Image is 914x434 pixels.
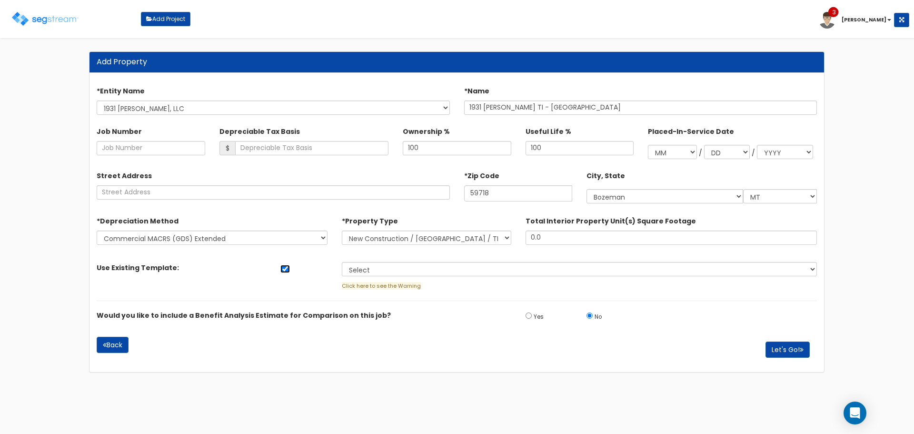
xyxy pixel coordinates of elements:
label: *Depreciation Method [97,213,179,226]
img: logo.png [12,12,79,26]
input: Job Number [97,141,205,155]
label: *Property Type [342,213,398,226]
div: / [752,148,755,158]
input: Depreciable Tax Basis [235,141,389,155]
div: / [699,148,702,158]
button: Back [97,337,129,353]
a: Click here to see the Warning [342,282,421,290]
input: total square foot [526,231,817,245]
input: Street Address [97,185,450,200]
button: Let's Go! [765,342,810,358]
small: Yes [534,313,544,321]
label: Would you like to include a Benefit Analysis Estimate for Comparison on this job? [97,311,391,320]
label: *Entity Name [97,83,145,96]
label: *Zip Code [464,168,499,181]
label: Ownership % [403,123,450,136]
label: Job Number [97,123,142,136]
input: Property Name [464,101,817,115]
label: Total Interior Property Unit(s) Square Footage [526,213,696,226]
small: No [595,313,602,321]
img: avatar.png [819,12,835,29]
label: Street Address [97,168,152,181]
label: Depreciable Tax Basis [219,123,300,136]
input: Useful Life % [526,141,634,155]
label: Useful Life % [526,123,571,136]
label: *Name [464,83,489,96]
label: City, State [586,168,625,181]
label: Placed-In-Service Date [648,123,734,136]
span: $ [219,141,235,155]
div: Add Property [97,57,817,68]
input: Ownership % [403,141,511,155]
input: Zip Code [464,185,572,202]
div: Open Intercom Messenger [844,402,866,424]
b: [PERSON_NAME] [842,16,886,23]
button: Add Project [141,12,190,26]
span: 3 [832,8,836,17]
label: Use Existing Template: [97,263,179,273]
